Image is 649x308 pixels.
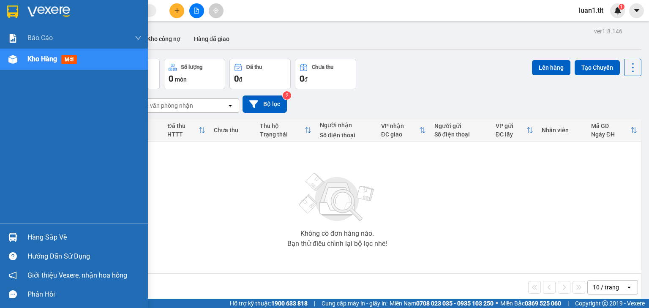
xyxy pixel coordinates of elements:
div: Hàng sắp về [27,231,142,244]
span: ⚪️ [496,302,498,305]
div: 10 / trang [593,283,619,292]
span: down [135,35,142,41]
span: caret-down [633,7,641,14]
div: ĐC giao [381,131,419,138]
div: ĐC lấy [496,131,526,138]
div: Người nhận [320,122,373,128]
span: plus [174,8,180,14]
div: Hướng dẫn sử dụng [27,250,142,263]
button: file-add [189,3,204,18]
span: luan1.tlt [572,5,610,16]
div: Không có đơn hàng nào. [300,230,374,237]
button: plus [169,3,184,18]
span: Báo cáo [27,33,53,43]
span: | [314,299,315,308]
div: Chưa thu [312,64,333,70]
strong: 0369 525 060 [525,300,561,307]
div: Bạn thử điều chỉnh lại bộ lọc nhé! [287,240,387,247]
span: 0 [169,74,173,84]
span: 0 [234,74,239,84]
button: Kho công nợ [140,29,187,49]
span: aim [213,8,219,14]
button: Chưa thu0đ [295,59,356,89]
span: copyright [602,300,608,306]
div: ver 1.8.146 [594,27,622,36]
img: icon-new-feature [614,7,622,14]
span: message [9,290,17,298]
span: Miền Bắc [500,299,561,308]
span: đ [304,76,308,83]
div: Số điện thoại [434,131,487,138]
button: Hàng đã giao [187,29,236,49]
button: Bộ lọc [243,95,287,113]
th: Toggle SortBy [163,119,209,142]
span: Miền Nam [390,299,494,308]
sup: 2 [283,91,291,100]
div: Mã GD [591,123,630,129]
button: Số lượng0món [164,59,225,89]
div: Số lượng [181,64,202,70]
div: VP gửi [496,123,526,129]
button: Tạo Chuyến [575,60,620,75]
div: Phản hồi [27,288,142,301]
img: solution-icon [8,34,17,43]
span: mới [61,55,77,64]
th: Toggle SortBy [377,119,430,142]
span: question-circle [9,252,17,260]
strong: 0708 023 035 - 0935 103 250 [416,300,494,307]
img: logo-vxr [7,5,18,18]
div: Trạng thái [260,131,305,138]
div: Đã thu [246,64,262,70]
div: Ngày ĐH [591,131,630,138]
button: aim [209,3,224,18]
span: 1 [620,4,623,10]
div: VP nhận [381,123,419,129]
span: notification [9,271,17,279]
div: Người gửi [434,123,487,129]
div: Nhân viên [542,127,583,134]
span: | [567,299,569,308]
span: món [175,76,187,83]
svg: open [227,102,234,109]
svg: open [626,284,633,291]
sup: 1 [619,4,624,10]
div: Đã thu [167,123,198,129]
button: caret-down [629,3,644,18]
div: Thu hộ [260,123,305,129]
span: file-add [194,8,199,14]
div: Chọn văn phòng nhận [135,101,193,110]
button: Lên hàng [532,60,570,75]
div: HTTT [167,131,198,138]
span: đ [239,76,242,83]
th: Toggle SortBy [587,119,641,142]
strong: 1900 633 818 [271,300,308,307]
img: warehouse-icon [8,55,17,64]
div: Số điện thoại [320,132,373,139]
span: 0 [300,74,304,84]
th: Toggle SortBy [491,119,537,142]
img: svg+xml;base64,PHN2ZyBjbGFzcz0ibGlzdC1wbHVnX19zdmciIHhtbG5zPSJodHRwOi8vd3d3LnczLm9yZy8yMDAwL3N2Zy... [295,168,379,227]
span: Giới thiệu Vexere, nhận hoa hồng [27,270,127,281]
button: Đã thu0đ [229,59,291,89]
span: Kho hàng [27,55,57,63]
span: Hỗ trợ kỹ thuật: [230,299,308,308]
div: Chưa thu [214,127,251,134]
img: warehouse-icon [8,233,17,242]
span: Cung cấp máy in - giấy in: [322,299,387,308]
th: Toggle SortBy [256,119,316,142]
